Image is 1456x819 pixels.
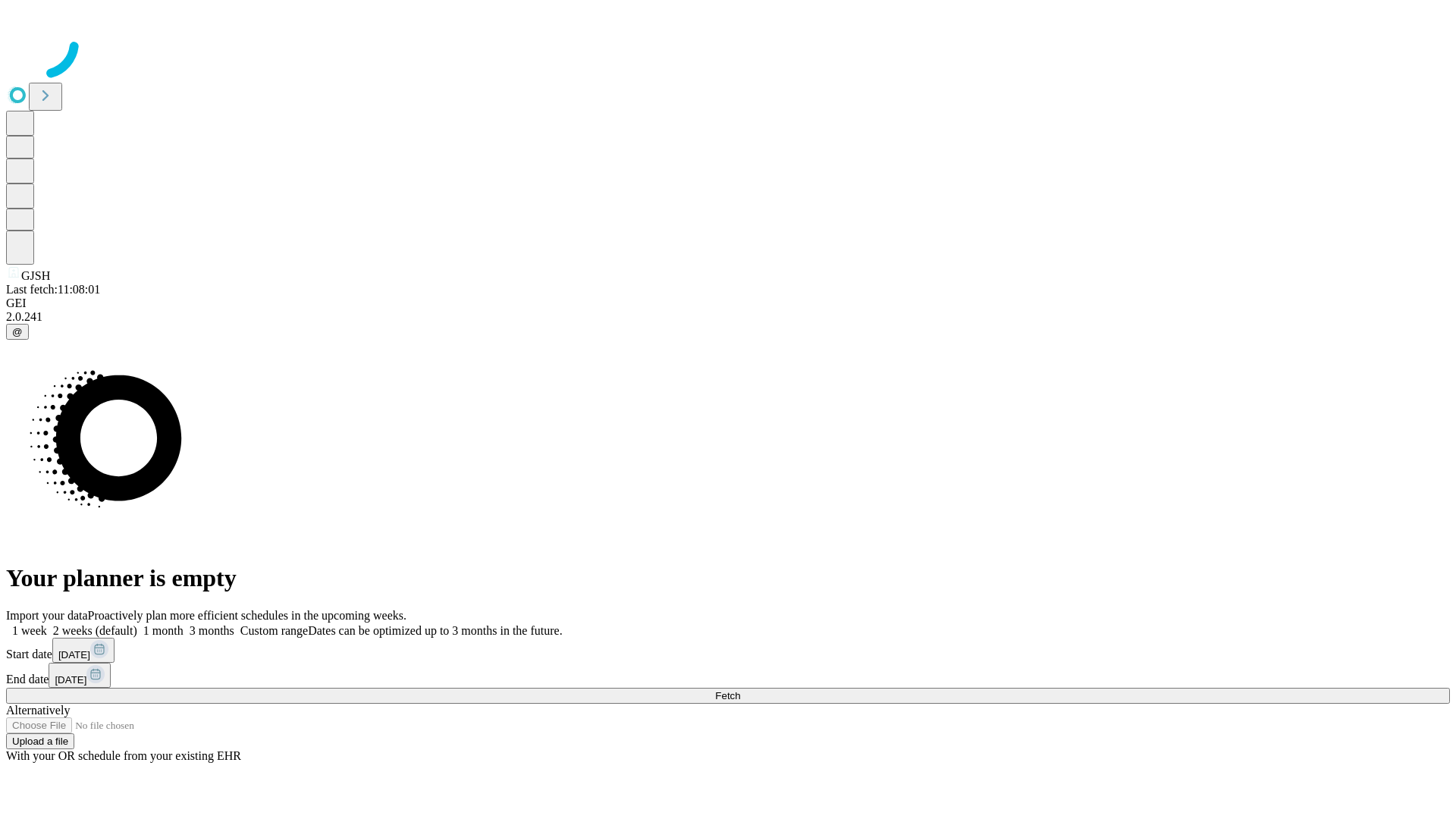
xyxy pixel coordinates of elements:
[6,283,100,296] span: Last fetch: 11:08:01
[12,326,23,337] span: @
[6,609,88,622] span: Import your data
[52,638,115,663] button: [DATE]
[6,704,70,717] span: Alternatively
[715,690,740,701] span: Fetch
[6,297,1450,310] div: GEI
[6,310,1450,324] div: 2.0.241
[58,649,90,661] span: [DATE]
[6,663,1450,688] div: End date
[6,638,1450,663] div: Start date
[6,749,241,762] span: With your OR schedule from your existing EHR
[6,564,1450,592] h1: Your planner is empty
[6,688,1450,704] button: Fetch
[143,624,184,637] span: 1 month
[12,624,47,637] span: 1 week
[49,663,111,688] button: [DATE]
[88,609,406,622] span: Proactively plan more efficient schedules in the upcoming weeks.
[308,624,562,637] span: Dates can be optimized up to 3 months in the future.
[190,624,234,637] span: 3 months
[240,624,308,637] span: Custom range
[53,624,137,637] span: 2 weeks (default)
[6,733,74,749] button: Upload a file
[6,324,29,340] button: @
[21,269,50,282] span: GJSH
[55,674,86,686] span: [DATE]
